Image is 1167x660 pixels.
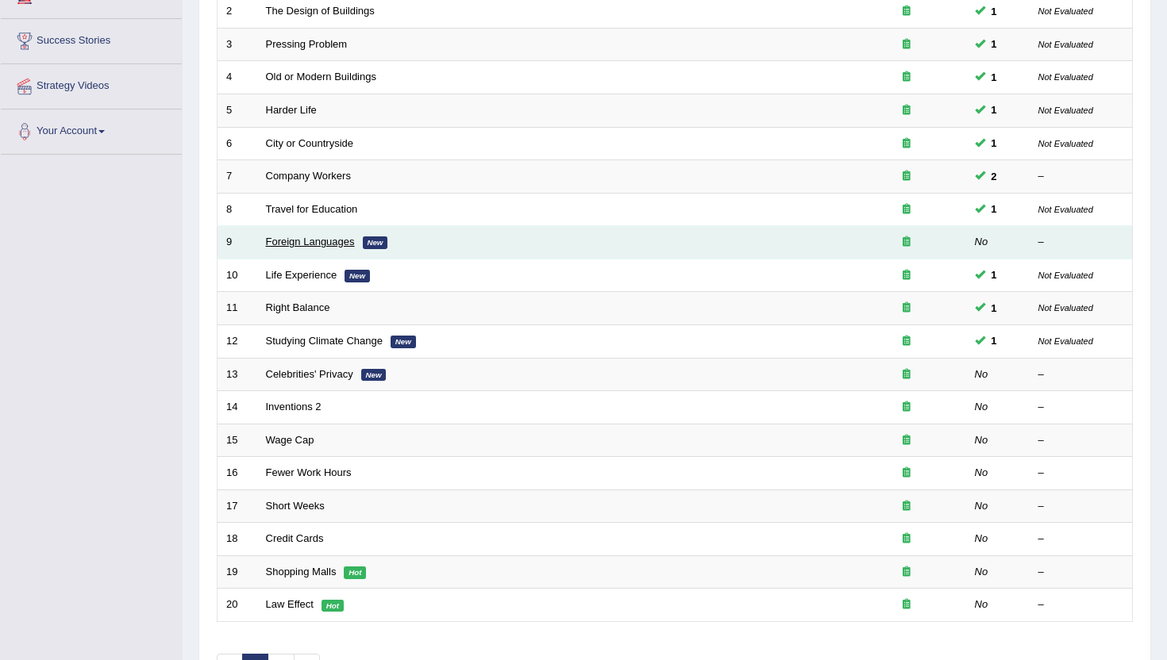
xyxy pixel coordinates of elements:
[1038,565,1124,580] div: –
[856,70,957,85] div: Exam occurring question
[1038,235,1124,250] div: –
[1038,531,1124,547] div: –
[266,170,351,182] a: Company Workers
[985,168,1003,185] span: You can still take this question
[266,401,322,412] a: Inventions 2
[344,566,366,579] em: Hot
[1038,400,1124,415] div: –
[266,500,325,512] a: Short Weeks
[1038,597,1124,612] div: –
[856,565,957,580] div: Exam occurring question
[218,292,257,325] td: 11
[218,94,257,128] td: 5
[985,135,1003,152] span: You can still take this question
[266,203,358,215] a: Travel for Education
[856,4,957,19] div: Exam occurring question
[975,401,988,412] em: No
[266,301,330,313] a: Right Balance
[1038,466,1124,481] div: –
[856,169,957,184] div: Exam occurring question
[266,335,383,347] a: Studying Climate Change
[985,3,1003,20] span: You can still take this question
[1038,205,1093,214] small: Not Evaluated
[266,137,354,149] a: City or Countryside
[856,334,957,349] div: Exam occurring question
[856,597,957,612] div: Exam occurring question
[985,69,1003,86] span: You can still take this question
[856,136,957,152] div: Exam occurring question
[985,267,1003,283] span: You can still take this question
[856,268,957,283] div: Exam occurring question
[1038,72,1093,82] small: Not Evaluated
[322,600,344,612] em: Hot
[975,236,988,247] em: No
[1038,139,1093,148] small: Not Evaluated
[975,532,988,544] em: No
[218,523,257,556] td: 18
[856,103,957,118] div: Exam occurring question
[218,127,257,160] td: 6
[856,301,957,316] div: Exam occurring question
[975,598,988,610] em: No
[266,532,324,544] a: Credit Cards
[218,28,257,61] td: 3
[1038,40,1093,49] small: Not Evaluated
[856,466,957,481] div: Exam occurring question
[266,236,355,247] a: Foreign Languages
[361,369,387,382] em: New
[1038,303,1093,313] small: Not Evaluated
[363,236,388,249] em: New
[218,424,257,457] td: 15
[856,433,957,448] div: Exam occurring question
[266,598,314,610] a: Law Effect
[218,226,257,259] td: 9
[218,160,257,194] td: 7
[975,566,988,577] em: No
[266,71,376,82] a: Old or Modern Buildings
[856,235,957,250] div: Exam occurring question
[856,531,957,547] div: Exam occurring question
[1,19,182,59] a: Success Stories
[1038,336,1093,346] small: Not Evaluated
[218,489,257,523] td: 17
[985,332,1003,349] span: You can still take this question
[218,259,257,292] td: 10
[266,5,375,17] a: The Design of Buildings
[1,64,182,104] a: Strategy Videos
[1038,271,1093,280] small: Not Evaluated
[218,589,257,622] td: 20
[1038,169,1124,184] div: –
[218,193,257,226] td: 8
[266,104,317,116] a: Harder Life
[266,368,353,380] a: Celebrities' Privacy
[266,466,352,478] a: Fewer Work Hours
[975,434,988,446] em: No
[856,400,957,415] div: Exam occurring question
[985,102,1003,118] span: You can still take this question
[975,500,988,512] em: No
[985,36,1003,52] span: You can still take this question
[266,269,337,281] a: Life Experience
[1038,106,1093,115] small: Not Evaluated
[985,300,1003,317] span: You can still take this question
[345,270,370,282] em: New
[1038,367,1124,382] div: –
[266,38,348,50] a: Pressing Problem
[391,336,416,348] em: New
[856,37,957,52] div: Exam occurring question
[218,555,257,589] td: 19
[975,368,988,380] em: No
[975,466,988,478] em: No
[1,109,182,149] a: Your Account
[1038,6,1093,16] small: Not Evaluated
[218,358,257,391] td: 13
[1038,433,1124,448] div: –
[218,61,257,94] td: 4
[266,566,337,577] a: Shopping Malls
[266,434,314,446] a: Wage Cap
[218,391,257,424] td: 14
[985,201,1003,217] span: You can still take this question
[218,324,257,358] td: 12
[218,457,257,490] td: 16
[856,202,957,217] div: Exam occurring question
